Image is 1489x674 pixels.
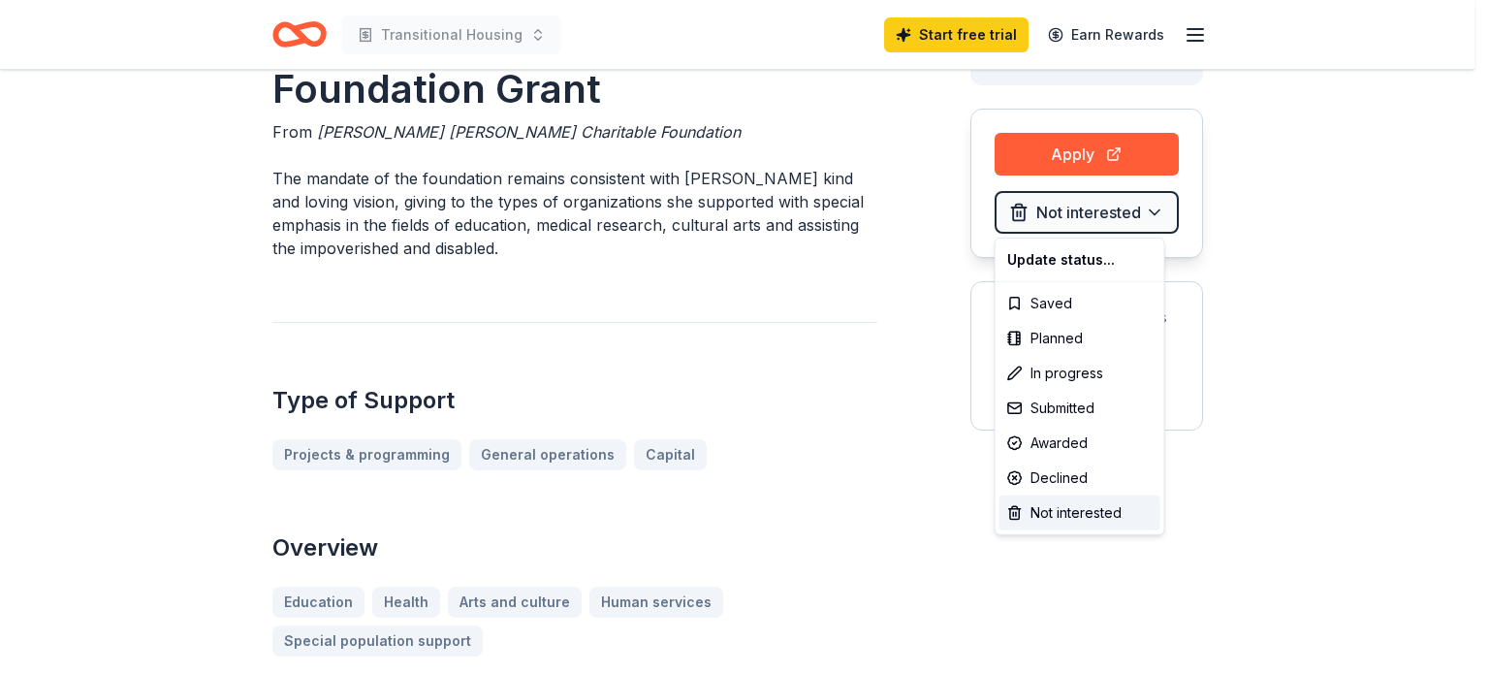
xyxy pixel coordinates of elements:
span: Transitional Housing [381,23,523,47]
div: In progress [999,356,1160,391]
div: Submitted [999,391,1160,426]
div: Planned [999,321,1160,356]
div: Awarded [999,426,1160,461]
div: Update status... [999,242,1160,277]
div: Not interested [999,496,1160,530]
div: Saved [999,286,1160,321]
div: Declined [999,461,1160,496]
